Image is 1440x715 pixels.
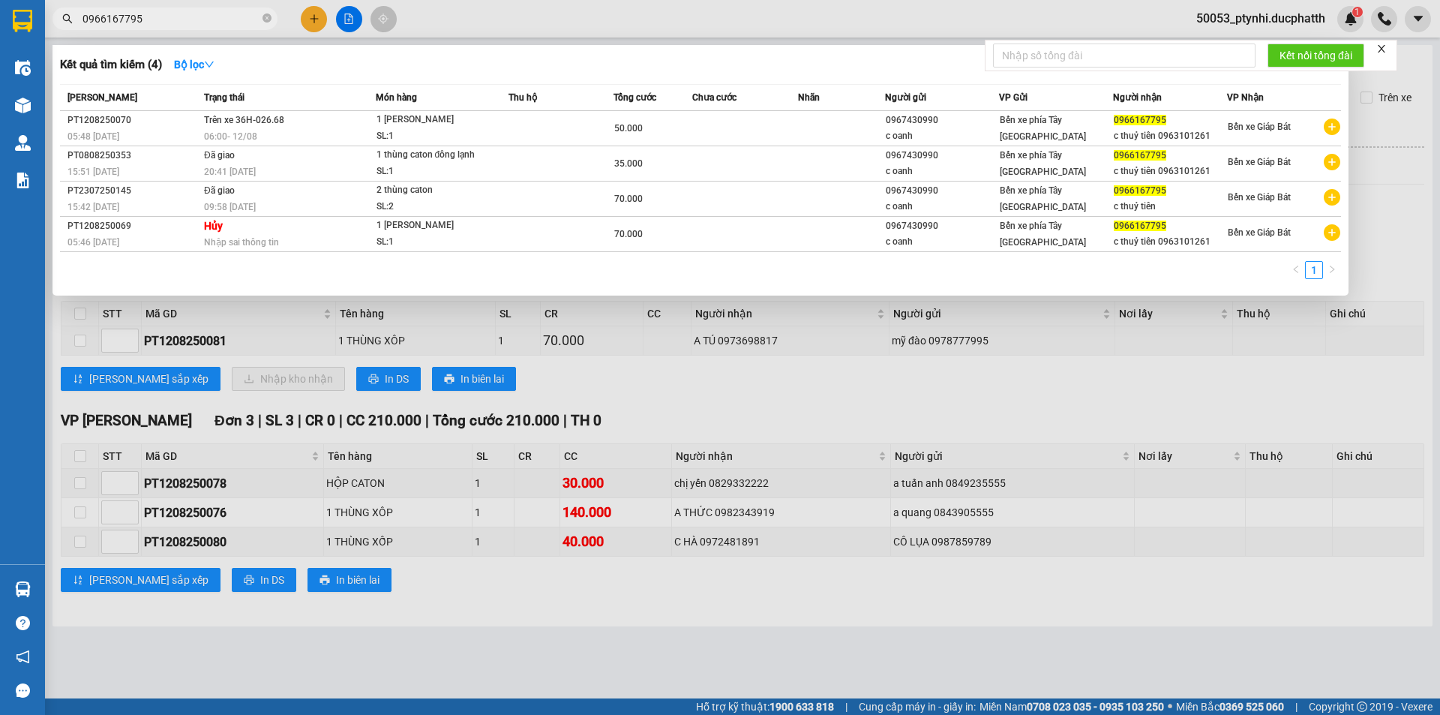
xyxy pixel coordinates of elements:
[1114,128,1226,144] div: c thuỷ tiên 0963101261
[204,92,244,103] span: Trạng thái
[1113,92,1162,103] span: Người nhận
[15,135,31,151] img: warehouse-icon
[613,92,656,103] span: Tổng cước
[508,92,537,103] span: Thu hộ
[1114,164,1226,179] div: c thuỷ tiên 0963101261
[886,218,998,234] div: 0967430990
[376,112,489,128] div: 1 [PERSON_NAME]
[376,234,489,251] div: SL: 1
[162,53,226,77] button: Bộ lọcdown
[1227,92,1264,103] span: VP Nhận
[67,218,199,234] div: PT1208250069
[1000,150,1086,177] span: Bến xe phía Tây [GEOGRAPHIC_DATA]
[262,12,271,26] span: close-circle
[886,128,998,144] div: c oanh
[16,616,30,630] span: question-circle
[204,185,235,196] span: Đã giao
[204,59,214,70] span: down
[15,98,31,113] img: warehouse-icon
[1323,261,1341,279] li: Next Page
[67,131,119,142] span: 05:48 [DATE]
[204,115,284,125] span: Trên xe 36H-026.68
[1324,154,1340,170] span: plus-circle
[15,173,31,188] img: solution-icon
[376,147,489,164] div: 1 thùng caton đông lạnh
[1324,224,1340,241] span: plus-circle
[15,581,31,597] img: warehouse-icon
[60,57,162,73] h3: Kết quả tìm kiếm ( 4 )
[999,92,1027,103] span: VP Gửi
[614,229,643,239] span: 70.000
[614,158,643,169] span: 35.000
[1323,261,1341,279] button: right
[262,14,271,23] span: close-circle
[885,92,926,103] span: Người gửi
[1267,44,1364,68] button: Kết nối tổng đài
[886,234,998,250] div: c oanh
[1000,115,1086,142] span: Bến xe phía Tây [GEOGRAPHIC_DATA]
[67,113,199,128] div: PT1208250070
[16,683,30,698] span: message
[67,237,119,248] span: 05:46 [DATE]
[204,202,256,212] span: 09:58 [DATE]
[886,183,998,199] div: 0967430990
[376,218,489,234] div: 1 [PERSON_NAME]
[993,44,1255,68] input: Nhập số tổng đài
[204,167,256,177] span: 20:41 [DATE]
[1114,150,1166,161] span: 0966167795
[1228,227,1291,238] span: Bến xe Giáp Bát
[1114,115,1166,125] span: 0966167795
[174,59,214,71] strong: Bộ lọc
[376,199,489,215] div: SL: 2
[1324,189,1340,206] span: plus-circle
[67,202,119,212] span: 15:42 [DATE]
[13,10,32,32] img: logo-vxr
[798,92,820,103] span: Nhãn
[1287,261,1305,279] li: Previous Page
[376,164,489,180] div: SL: 1
[1324,119,1340,135] span: plus-circle
[204,131,257,142] span: 06:00 - 12/08
[376,182,489,199] div: 2 thùng caton
[204,150,235,161] span: Đã giao
[67,148,199,164] div: PT0808250353
[1114,234,1226,250] div: c thuỷ tiên 0963101261
[82,11,259,27] input: Tìm tên, số ĐT hoặc mã đơn
[1306,262,1322,278] a: 1
[67,92,137,103] span: [PERSON_NAME]
[614,123,643,134] span: 50.000
[1000,185,1086,212] span: Bến xe phía Tây [GEOGRAPHIC_DATA]
[1114,221,1166,231] span: 0966167795
[16,650,30,664] span: notification
[1376,44,1387,54] span: close
[886,164,998,179] div: c oanh
[886,199,998,215] div: c oanh
[204,237,279,248] span: Nhập sai thông tin
[692,92,736,103] span: Chưa cước
[1305,261,1323,279] li: 1
[15,60,31,76] img: warehouse-icon
[1291,265,1300,274] span: left
[1327,265,1336,274] span: right
[67,167,119,177] span: 15:51 [DATE]
[1287,261,1305,279] button: left
[614,194,643,204] span: 70.000
[1114,185,1166,196] span: 0966167795
[62,14,73,24] span: search
[886,113,998,128] div: 0967430990
[376,92,417,103] span: Món hàng
[204,220,223,232] strong: Hủy
[1279,47,1352,64] span: Kết nối tổng đài
[1228,157,1291,167] span: Bến xe Giáp Bát
[1000,221,1086,248] span: Bến xe phía Tây [GEOGRAPHIC_DATA]
[376,128,489,145] div: SL: 1
[1228,192,1291,203] span: Bến xe Giáp Bát
[67,183,199,199] div: PT2307250145
[1114,199,1226,215] div: c thuỷ tiên
[886,148,998,164] div: 0967430990
[1228,122,1291,132] span: Bến xe Giáp Bát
